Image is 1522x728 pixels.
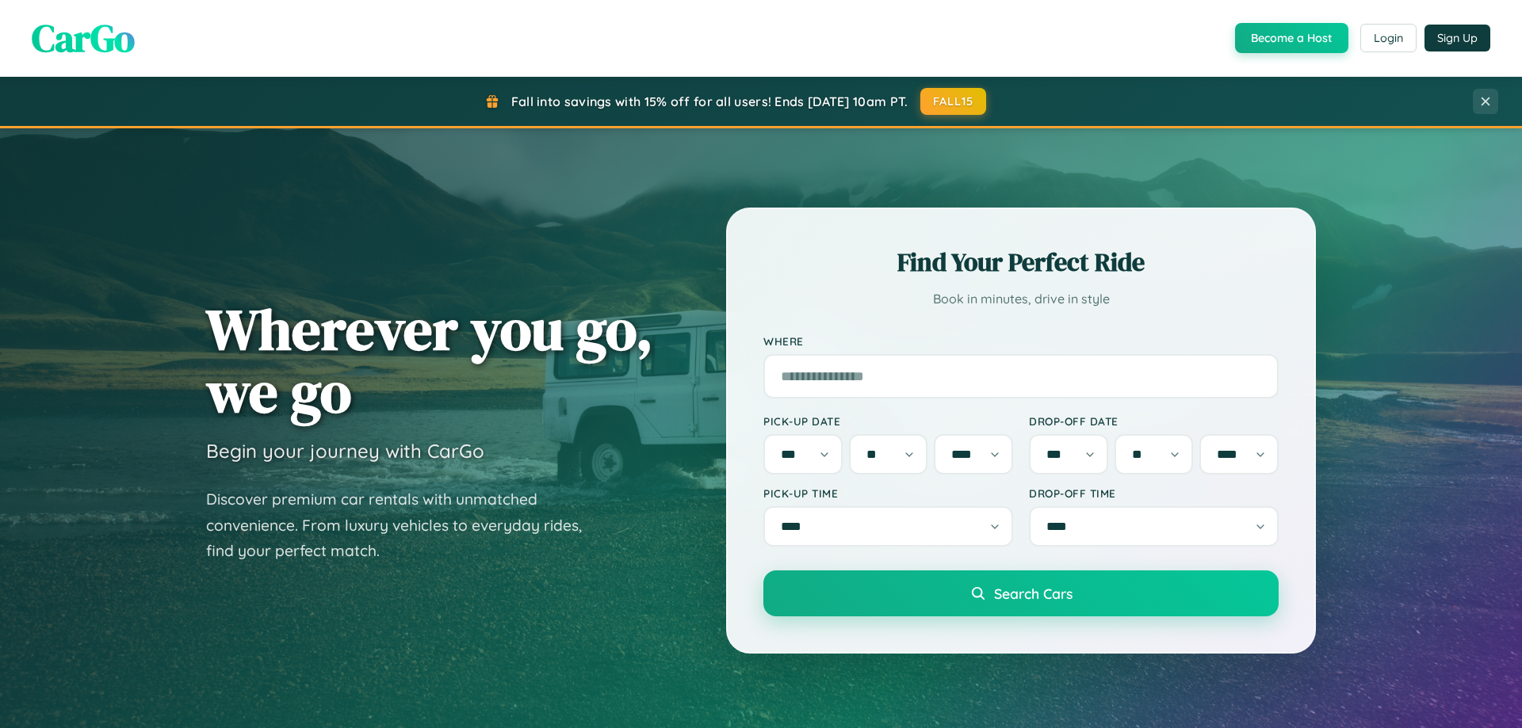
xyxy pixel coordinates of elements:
h2: Find Your Perfect Ride [763,245,1279,280]
label: Drop-off Date [1029,414,1279,428]
p: Book in minutes, drive in style [763,288,1279,311]
button: Login [1360,24,1417,52]
label: Pick-up Date [763,414,1013,428]
button: FALL15 [920,88,987,115]
label: Where [763,334,1279,348]
button: Become a Host [1235,23,1348,53]
button: Sign Up [1424,25,1490,51]
h3: Begin your journey with CarGo [206,439,484,463]
span: CarGo [32,12,135,64]
span: Fall into savings with 15% off for all users! Ends [DATE] 10am PT. [511,93,908,109]
span: Search Cars [994,585,1073,602]
label: Drop-off Time [1029,486,1279,500]
h1: Wherever you go, we go [206,298,653,423]
p: Discover premium car rentals with unmatched convenience. From luxury vehicles to everyday rides, ... [206,486,602,564]
label: Pick-up Time [763,486,1013,500]
button: Search Cars [763,570,1279,616]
